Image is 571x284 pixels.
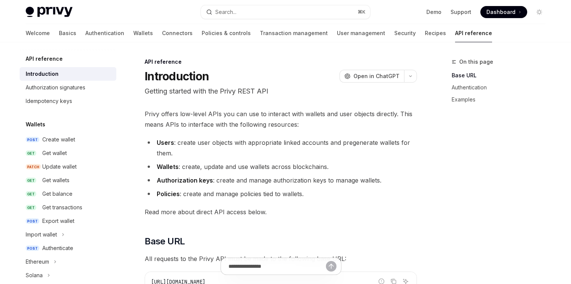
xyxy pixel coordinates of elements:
[202,24,251,42] a: Policies & controls
[353,72,400,80] span: Open in ChatGPT
[42,135,75,144] div: Create wallet
[145,253,417,264] span: All requests to the Privy API must be made to the following base URL:
[59,24,76,42] a: Basics
[20,160,116,173] a: PATCHUpdate wallet
[26,54,63,63] h5: API reference
[145,69,209,83] h1: Introduction
[133,24,153,42] a: Wallets
[455,24,492,42] a: API reference
[85,24,124,42] a: Authentication
[20,255,116,269] button: Toggle Ethereum section
[26,69,59,78] div: Introduction
[26,205,36,210] span: GET
[26,97,72,106] div: Idempotency keys
[157,177,213,184] strong: Authorization keys
[486,8,515,16] span: Dashboard
[26,246,39,251] span: POST
[26,150,36,156] span: GET
[26,83,85,92] div: Authorization signatures
[157,190,180,198] strong: Policies
[42,162,77,171] div: Update wallet
[20,228,116,241] button: Toggle Import wallet section
[145,137,417,158] li: : create user objects with appropriate linked accounts and pregenerate wallets for them.
[452,81,551,94] a: Authentication
[42,216,74,226] div: Export wallet
[533,6,545,18] button: Toggle dark mode
[145,189,417,199] li: : create and manage policies tied to wallets.
[480,6,527,18] a: Dashboard
[228,258,326,275] input: Ask a question...
[452,94,551,106] a: Examples
[26,218,39,224] span: POST
[20,146,116,160] a: GETGet wallet
[20,67,116,81] a: Introduction
[42,149,67,158] div: Get wallet
[145,235,185,247] span: Base URL
[337,24,385,42] a: User management
[20,269,116,282] button: Toggle Solana section
[425,24,446,42] a: Recipes
[26,7,73,17] img: light logo
[42,189,73,198] div: Get balance
[26,164,41,170] span: PATCH
[459,57,493,66] span: On this page
[145,207,417,217] span: Read more about direct API access below.
[26,271,43,280] div: Solana
[20,214,116,228] a: POSTExport wallet
[20,187,116,201] a: GETGet balance
[162,24,193,42] a: Connectors
[451,8,471,16] a: Support
[145,58,417,66] div: API reference
[20,133,116,146] a: POSTCreate wallet
[20,173,116,187] a: GETGet wallets
[20,201,116,214] a: GETGet transactions
[42,203,82,212] div: Get transactions
[394,24,416,42] a: Security
[20,241,116,255] a: POSTAuthenticate
[26,24,50,42] a: Welcome
[260,24,328,42] a: Transaction management
[26,191,36,197] span: GET
[340,70,404,83] button: Open in ChatGPT
[145,175,417,186] li: : create and manage authorization keys to manage wallets.
[326,261,336,272] button: Send message
[215,8,236,17] div: Search...
[26,230,57,239] div: Import wallet
[145,86,417,97] p: Getting started with the Privy REST API
[426,8,441,16] a: Demo
[145,161,417,172] li: : create, update and use wallets across blockchains.
[157,163,179,170] strong: Wallets
[26,137,39,143] span: POST
[42,176,69,185] div: Get wallets
[20,94,116,108] a: Idempotency keys
[42,244,73,253] div: Authenticate
[145,109,417,130] span: Privy offers low-level APIs you can use to interact with wallets and user objects directly. This ...
[26,257,49,266] div: Ethereum
[358,9,366,15] span: ⌘ K
[26,120,45,129] h5: Wallets
[452,69,551,81] a: Base URL
[26,178,36,183] span: GET
[157,139,174,146] strong: Users
[201,5,370,19] button: Open search
[20,81,116,94] a: Authorization signatures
